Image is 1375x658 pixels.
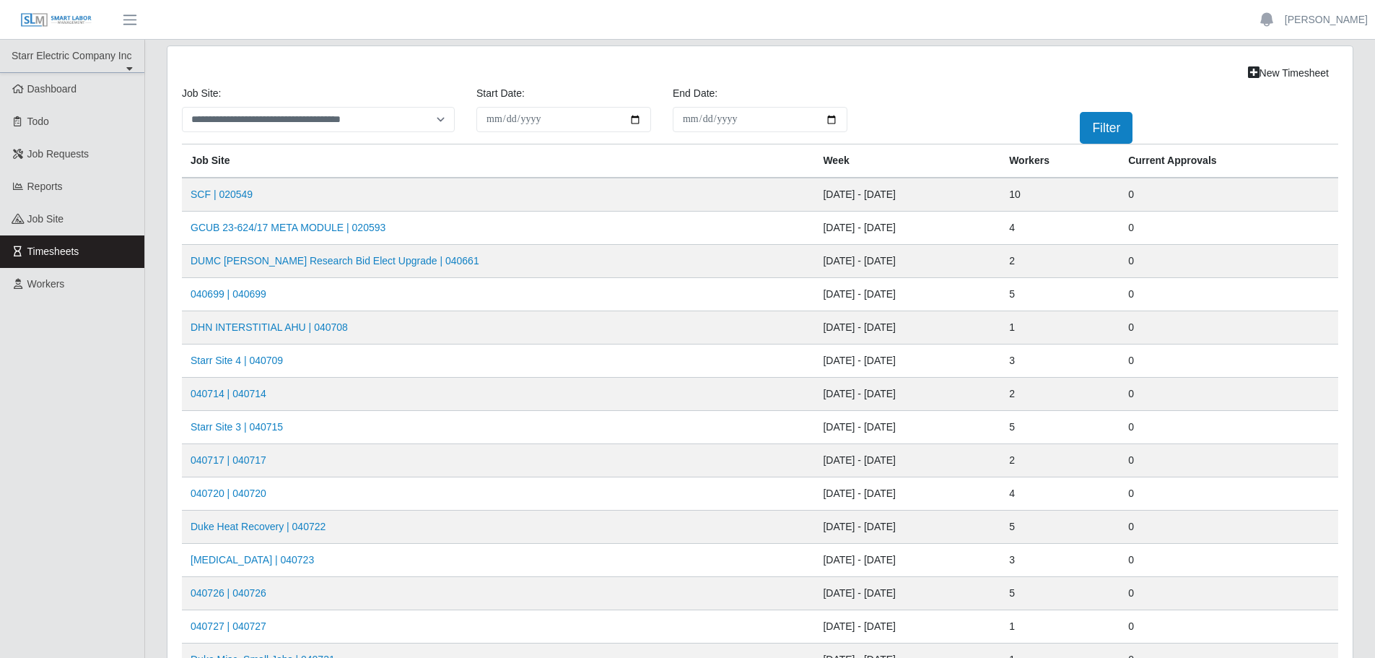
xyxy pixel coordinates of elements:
a: DUMC [PERSON_NAME] Research Bid Elect Upgrade | 040661 [191,255,479,267]
td: [DATE] - [DATE] [814,477,1000,511]
th: Current Approvals [1119,144,1338,178]
td: [DATE] - [DATE] [814,444,1000,477]
a: [PERSON_NAME] [1285,12,1368,27]
td: 0 [1119,544,1338,577]
td: 1 [1000,610,1119,644]
span: Workers [27,278,65,290]
a: 040717 | 040717 [191,454,266,466]
th: job site [182,144,814,178]
td: 3 [1000,544,1119,577]
td: 0 [1119,212,1338,245]
td: 0 [1119,477,1338,511]
td: [DATE] - [DATE] [814,411,1000,444]
td: [DATE] - [DATE] [814,311,1000,345]
td: [DATE] - [DATE] [814,577,1000,610]
td: [DATE] - [DATE] [814,544,1000,577]
td: 2 [1000,378,1119,411]
td: [DATE] - [DATE] [814,345,1000,378]
td: [DATE] - [DATE] [814,511,1000,544]
td: 5 [1000,511,1119,544]
td: 10 [1000,178,1119,212]
td: [DATE] - [DATE] [814,278,1000,311]
td: [DATE] - [DATE] [814,245,1000,278]
img: SLM Logo [20,12,92,28]
span: Dashboard [27,83,77,95]
td: 2 [1000,245,1119,278]
td: 1 [1000,311,1119,345]
td: 3 [1000,345,1119,378]
button: Filter [1080,112,1132,144]
label: job site: [182,86,221,101]
td: 0 [1119,411,1338,444]
td: 0 [1119,378,1338,411]
span: Reports [27,181,63,192]
td: 0 [1119,444,1338,477]
label: Start Date: [476,86,525,101]
td: [DATE] - [DATE] [814,378,1000,411]
a: 040720 | 040720 [191,488,266,499]
td: 0 [1119,278,1338,311]
td: 2 [1000,444,1119,477]
a: Starr Site 3 | 040715 [191,421,283,433]
a: 040699 | 040699 [191,288,266,300]
a: Duke Heat Recovery | 040722 [191,521,326,532]
td: [DATE] - [DATE] [814,212,1000,245]
span: Job Requests [27,148,90,160]
td: 4 [1000,477,1119,511]
a: GCUB 23-624/17 META MODULE | 020593 [191,222,385,233]
span: job site [27,213,64,225]
label: End Date: [673,86,717,101]
span: Todo [27,116,49,127]
td: 5 [1000,411,1119,444]
td: 0 [1119,345,1338,378]
span: Timesheets [27,246,79,257]
a: [MEDICAL_DATA] | 040723 [191,554,314,566]
td: 0 [1119,311,1338,345]
a: SCF | 020549 [191,189,253,200]
td: 0 [1119,610,1338,644]
td: 5 [1000,577,1119,610]
td: [DATE] - [DATE] [814,610,1000,644]
a: Starr Site 4 | 040709 [191,355,283,366]
a: New Timesheet [1239,61,1338,86]
th: Week [814,144,1000,178]
td: [DATE] - [DATE] [814,178,1000,212]
a: 040714 | 040714 [191,388,266,399]
a: 040727 | 040727 [191,620,266,632]
td: 0 [1119,511,1338,544]
a: DHN INTERSTITIAL AHU | 040708 [191,321,348,333]
td: 0 [1119,178,1338,212]
th: Workers [1000,144,1119,178]
td: 0 [1119,245,1338,278]
a: 040726 | 040726 [191,587,266,599]
td: 4 [1000,212,1119,245]
td: 0 [1119,577,1338,610]
td: 5 [1000,278,1119,311]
